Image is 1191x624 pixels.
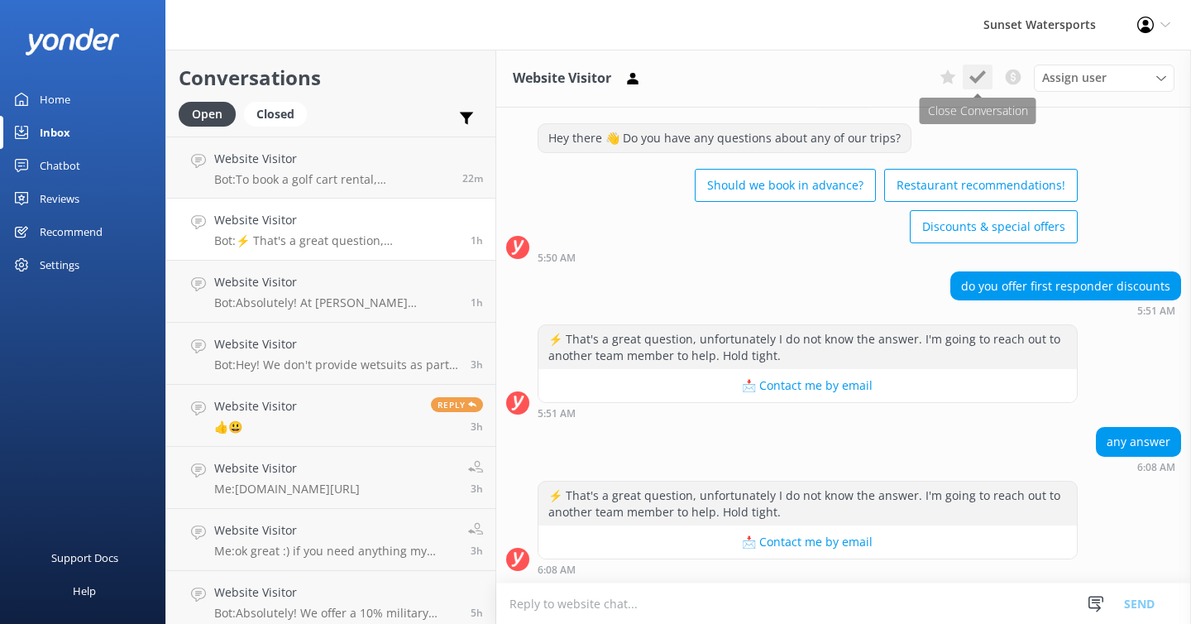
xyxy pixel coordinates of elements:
span: Oct 13 2025 03:38pm (UTC -05:00) America/Cancun [471,482,483,496]
strong: 5:50 AM [538,253,576,263]
h4: Website Visitor [214,397,297,415]
div: Recommend [40,215,103,248]
h4: Website Visitor [214,273,458,291]
strong: 5:51 AM [1137,306,1175,316]
div: any answer [1097,428,1180,456]
span: Oct 13 2025 06:46pm (UTC -05:00) America/Cancun [462,171,483,185]
div: Oct 13 2025 05:51pm (UTC -05:00) America/Cancun [538,407,1078,419]
span: Oct 13 2025 03:11pm (UTC -05:00) America/Cancun [471,544,483,558]
p: Bot: Hey! We don't provide wetsuits as part of the ticket price, but you can rent one for $20. Le... [214,358,458,372]
span: Oct 13 2025 06:08pm (UTC -05:00) America/Cancun [471,233,483,247]
div: Assign User [1034,65,1174,91]
div: ⚡ That's a great question, unfortunately I do not know the answer. I'm going to reach out to anot... [538,325,1077,369]
div: Open [179,102,236,127]
div: Inbox [40,116,70,149]
h2: Conversations [179,62,483,94]
p: Bot: Absolutely! At [PERSON_NAME][GEOGRAPHIC_DATA], you can rent beach chairs and umbrellas indiv... [214,295,458,310]
div: Hey there 👋 Do you have any questions about any of our trips? [538,124,911,152]
div: Closed [244,102,307,127]
div: Oct 13 2025 05:50pm (UTC -05:00) America/Cancun [538,252,1078,263]
p: Bot: To book a golf cart rental, [PERSON_NAME] can call our office at [PHONE_NUMBER]. Reservation... [214,172,450,187]
a: Website VisitorMe:[DOMAIN_NAME][URL]3h [166,447,495,509]
div: Reviews [40,182,79,215]
p: Me: [DOMAIN_NAME][URL] [214,482,360,497]
p: Bot: ⚡ That's a great question, unfortunately I do not know the answer. I'm going to reach out to... [214,233,458,248]
div: do you offer first responder discounts [951,272,1180,300]
span: Assign user [1042,69,1107,87]
a: Website VisitorBot:⚡ That's a great question, unfortunately I do not know the answer. I'm going t... [166,199,495,261]
span: Oct 13 2025 01:15pm (UTC -05:00) America/Cancun [471,606,483,620]
strong: 6:08 AM [1137,463,1175,473]
button: 📩 Contact me by email [538,526,1077,559]
strong: 6:08 AM [538,565,576,575]
a: Open [179,104,244,122]
h4: Website Visitor [214,150,450,168]
a: Website VisitorBot:Absolutely! At [PERSON_NAME][GEOGRAPHIC_DATA], you can rent beach chairs and u... [166,261,495,323]
button: 📩 Contact me by email [538,369,1077,402]
div: Support Docs [51,541,118,574]
div: Oct 13 2025 06:08pm (UTC -05:00) America/Cancun [1096,461,1181,473]
span: Oct 13 2025 04:06pm (UTC -05:00) America/Cancun [471,358,483,372]
p: Bot: Absolutely! We offer a 10% military discount for veterans. To apply the discount and book yo... [214,606,458,621]
button: Should we book in advance? [695,169,876,202]
strong: 5:51 AM [538,409,576,419]
h4: Website Visitor [214,583,458,602]
div: Oct 13 2025 06:08pm (UTC -05:00) America/Cancun [538,564,1078,575]
span: Oct 13 2025 05:32pm (UTC -05:00) America/Cancun [471,295,483,310]
div: Oct 13 2025 05:51pm (UTC -05:00) America/Cancun [950,305,1181,316]
div: ⚡ That's a great question, unfortunately I do not know the answer. I'm going to reach out to anot... [538,482,1077,526]
span: Reply [431,397,483,412]
div: Chatbot [40,149,80,182]
div: Home [40,83,70,116]
div: Help [73,574,96,607]
p: 👍😃 [214,420,297,434]
span: Oct 13 2025 04:02pm (UTC -05:00) America/Cancun [471,420,483,434]
a: Closed [244,104,315,122]
h4: Website Visitor [214,211,458,229]
a: Website VisitorBot:Hey! We don't provide wetsuits as part of the ticket price, but you can rent o... [166,323,495,385]
p: Me: ok great :) if you need anything my name is [PERSON_NAME] and my number is [PHONE_NUMBER] [214,544,456,559]
button: Restaurant recommendations! [884,169,1078,202]
a: Website Visitor👍😃Reply3h [166,385,495,447]
img: yonder-white-logo.png [25,28,120,55]
h4: Website Visitor [214,335,458,353]
h4: Website Visitor [214,459,360,478]
div: Settings [40,248,79,281]
a: Website VisitorMe:ok great :) if you need anything my name is [PERSON_NAME] and my number is [PHO... [166,509,495,571]
h4: Website Visitor [214,521,456,540]
button: Discounts & special offers [910,210,1078,243]
h3: Website Visitor [513,68,611,89]
a: Website VisitorBot:To book a golf cart rental, [PERSON_NAME] can call our office at [PHONE_NUMBER... [166,137,495,199]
